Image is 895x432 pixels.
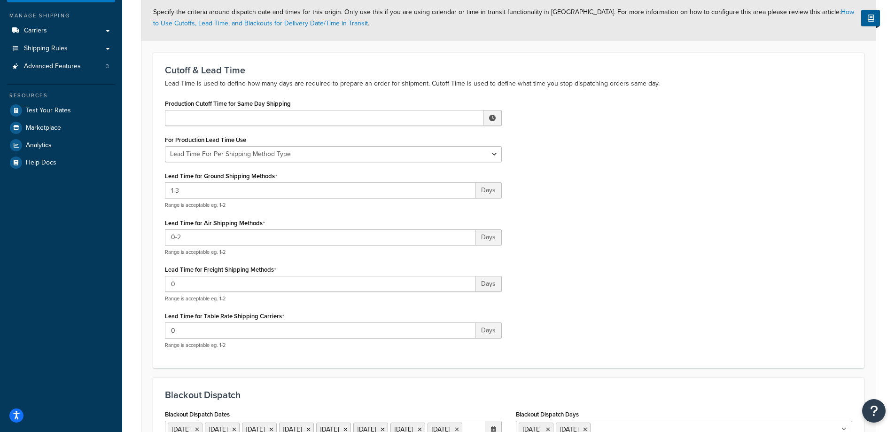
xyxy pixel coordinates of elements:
span: Days [475,182,502,198]
button: Show Help Docs [861,10,880,26]
span: Carriers [24,27,47,35]
label: For Production Lead Time Use [165,136,246,143]
a: Advanced Features3 [7,58,115,75]
label: Lead Time for Ground Shipping Methods [165,173,277,180]
a: Marketplace [7,119,115,136]
span: Analytics [26,141,52,149]
p: Lead Time is used to define how many days are required to prepare an order for shipment. Cutoff T... [165,78,852,89]
a: Shipping Rules [7,40,115,57]
span: Marketplace [26,124,61,132]
label: Lead Time for Table Rate Shipping Carriers [165,313,284,320]
label: Blackout Dispatch Days [516,411,579,418]
p: Range is acceptable eg. 1-2 [165,202,502,209]
label: Lead Time for Air Shipping Methods [165,220,265,227]
p: Range is acceptable eg. 1-2 [165,249,502,256]
span: Advanced Features [24,63,81,71]
label: Blackout Dispatch Dates [165,411,230,418]
span: Help Docs [26,159,56,167]
a: Analytics [7,137,115,154]
a: Test Your Rates [7,102,115,119]
div: Resources [7,92,115,100]
h3: Cutoff & Lead Time [165,65,852,75]
span: 3 [106,63,109,71]
p: Range is acceptable eg. 1-2 [165,342,502,349]
span: Days [475,229,502,245]
div: Manage Shipping [7,12,115,20]
a: Help Docs [7,154,115,171]
label: Lead Time for Freight Shipping Methods [165,266,276,274]
p: Range is acceptable eg. 1-2 [165,295,502,302]
span: Specify the criteria around dispatch date and times for this origin. Only use this if you are usi... [153,7,854,28]
h3: Blackout Dispatch [165,390,852,400]
button: Open Resource Center [862,399,886,423]
span: Days [475,276,502,292]
span: Days [475,322,502,338]
label: Production Cutoff Time for Same Day Shipping [165,100,291,107]
li: Advanced Features [7,58,115,75]
span: Test Your Rates [26,107,71,115]
span: Shipping Rules [24,45,68,53]
a: Carriers [7,22,115,39]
